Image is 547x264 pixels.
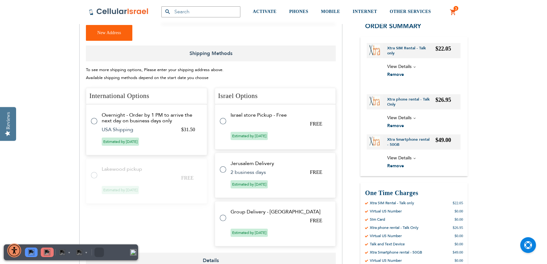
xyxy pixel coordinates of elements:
[231,112,328,118] td: Israel store Pickup - Free
[450,9,457,16] a: 3
[365,189,463,198] h3: One Time Charges
[102,166,199,172] td: Lakewood pickup
[369,96,380,107] img: Xtra phone rental - Talk Only
[5,112,11,129] div: Reviews
[436,97,451,103] span: $26.95
[436,137,451,144] span: $49.00
[370,234,402,239] div: Virtual US Number
[369,45,380,56] img: Xtra SIM Rental - Talk only
[370,225,418,230] div: Xtra phone rental - Talk Only
[89,8,149,15] img: Cellular Israel Logo
[102,112,199,124] td: Overnight - Order by 1 PM to arrive the next day on business days only
[102,127,173,132] td: USA Shipping
[253,9,277,14] span: ACTIVATE
[454,242,463,247] div: $0.00
[215,88,336,104] h4: Israel Options
[387,115,412,121] span: View Details
[387,155,412,161] span: View Details
[387,46,436,56] a: Xtra SIM Rental - Talk only
[365,22,421,31] span: Order Summary
[454,258,463,263] div: $0.00
[321,9,340,14] span: MOBILE
[102,186,139,194] span: Estimated by [DATE]
[370,250,422,255] div: Xtra Smartphone rental - 50GB
[86,67,224,81] span: To see more shipping options, Please enter your shipping address above. Available shipping method...
[86,46,336,61] span: Shipping Methods
[454,234,463,239] div: $0.00
[453,250,463,255] div: $49.00
[231,169,302,175] td: 2 business days
[310,218,322,223] span: FREE
[310,121,322,126] span: FREE
[370,258,402,263] div: Virtual US Number
[387,64,412,70] span: View Details
[370,201,414,206] div: Xtra SIM Rental - Talk only
[181,175,194,181] span: FREE
[289,9,309,14] span: PHONES
[370,217,385,222] div: Sim Card
[454,217,463,222] div: $0.00
[97,30,121,35] span: New Address
[436,46,451,52] span: $22.05
[387,163,404,169] span: Remove
[161,6,240,17] input: Search
[353,9,377,14] span: INTERNET
[453,201,463,206] div: $22.05
[453,225,463,230] div: $26.95
[86,88,207,104] h4: International Options
[181,127,195,132] span: $31.50
[387,72,404,78] span: Remove
[310,169,322,175] span: FREE
[231,209,328,215] td: Group Delivery - [GEOGRAPHIC_DATA]
[86,25,132,41] button: New Address
[369,136,380,147] img: Xtra Smartphone rental - 50GB
[370,209,402,214] div: Virtual US Number
[454,209,463,214] div: $0.00
[387,123,404,129] span: Remove
[455,6,457,11] span: 3
[387,97,436,107] a: Xtra phone rental - Talk Only
[370,242,405,247] div: Talk and Text Device
[231,161,328,166] td: Jerusalem Delivery
[7,243,21,257] div: Accessibility Menu
[387,137,436,147] a: Xtra Smartphone rental - 50GB
[231,180,268,188] span: Estimated by [DATE]
[390,9,431,14] span: OTHER SERVICES
[102,138,139,146] span: Estimated by [DATE]
[231,229,268,237] span: Estimated by [DATE]
[231,132,268,140] span: Estimated by [DATE]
